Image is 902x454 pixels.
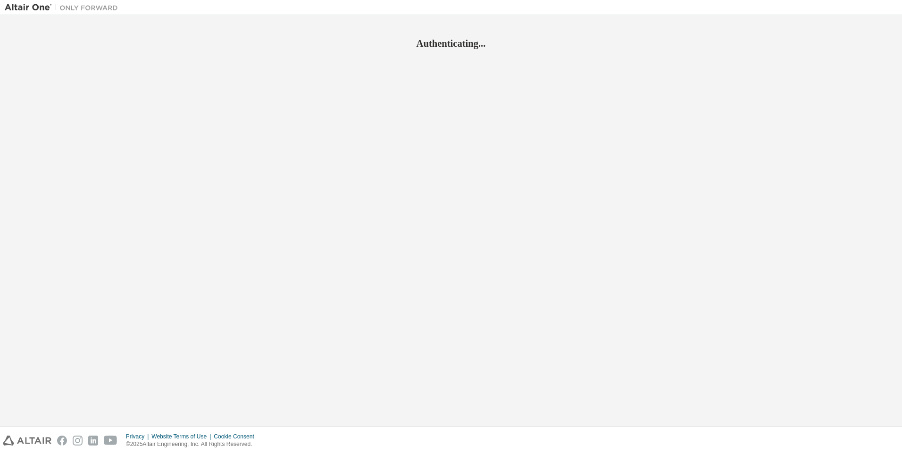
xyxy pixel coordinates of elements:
[214,433,259,440] div: Cookie Consent
[3,436,51,446] img: altair_logo.svg
[5,37,897,50] h2: Authenticating...
[57,436,67,446] img: facebook.svg
[126,440,260,448] p: © 2025 Altair Engineering, Inc. All Rights Reserved.
[5,3,123,12] img: Altair One
[88,436,98,446] img: linkedin.svg
[104,436,117,446] img: youtube.svg
[151,433,214,440] div: Website Terms of Use
[126,433,151,440] div: Privacy
[73,436,83,446] img: instagram.svg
